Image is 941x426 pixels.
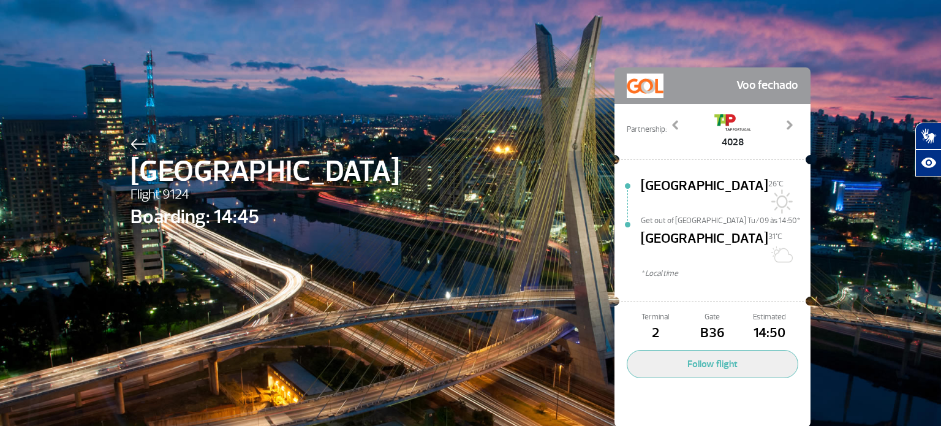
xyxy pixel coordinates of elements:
span: 14:50 [741,323,798,344]
span: [GEOGRAPHIC_DATA] [641,176,768,215]
span: [GEOGRAPHIC_DATA] [130,150,399,194]
span: Boarding: 14:45 [130,202,399,232]
span: Terminal [627,311,684,323]
span: Get out of [GEOGRAPHIC_DATA] Tu/09 às 14:50* [641,215,811,224]
span: 26°C [768,179,784,189]
button: Follow flight [627,350,798,378]
span: Partnership: [627,124,667,135]
span: Gate [684,311,741,323]
span: 4028 [714,135,751,150]
div: Plugin de acessibilidade da Hand Talk. [915,123,941,177]
span: Flight 9124 [130,184,399,205]
span: Estimated [741,311,798,323]
button: Abrir tradutor de língua de sinais. [915,123,941,150]
img: Sol [768,189,793,214]
span: Voo fechado [736,74,798,98]
span: 31°C [768,232,782,242]
button: Abrir recursos assistivos. [915,150,941,177]
span: 2 [627,323,684,344]
span: B36 [684,323,741,344]
span: * Local time [641,268,811,280]
span: [GEOGRAPHIC_DATA] [641,229,768,268]
img: Sol com muitas nuvens [768,242,793,267]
